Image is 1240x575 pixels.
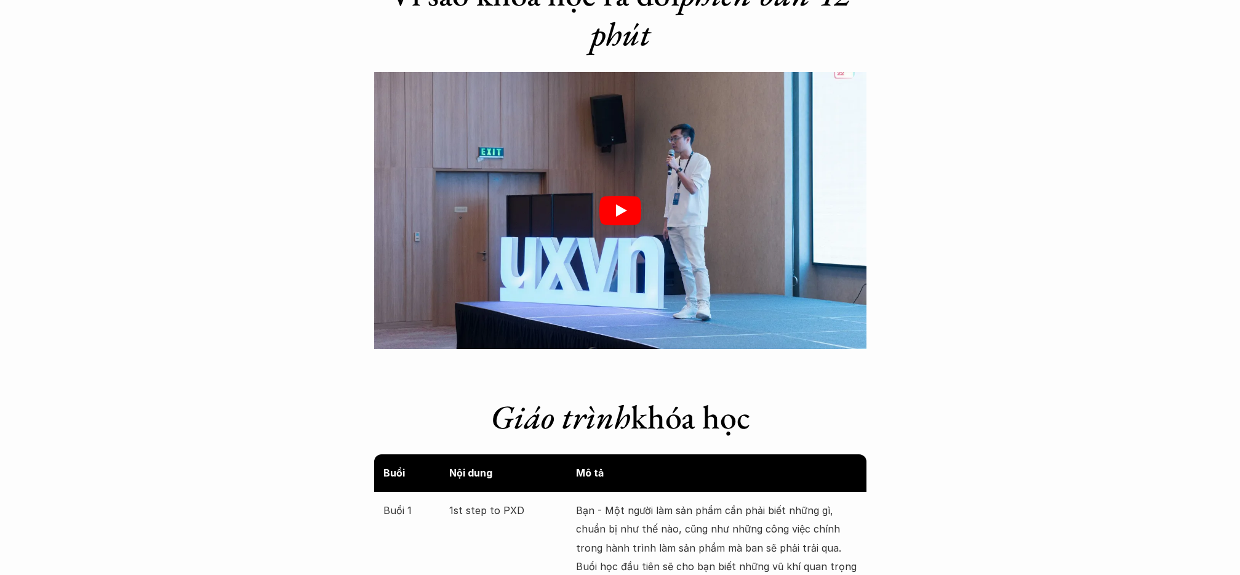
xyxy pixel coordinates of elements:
button: Play [599,196,641,225]
p: 1st step to PXD [449,501,570,520]
strong: Nội dung [449,467,492,479]
em: Giáo trình [490,395,631,438]
h1: khóa học [374,397,866,437]
p: Buổi 1 [383,501,444,520]
strong: Mô tả [576,467,604,479]
strong: Buổi [383,467,405,479]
